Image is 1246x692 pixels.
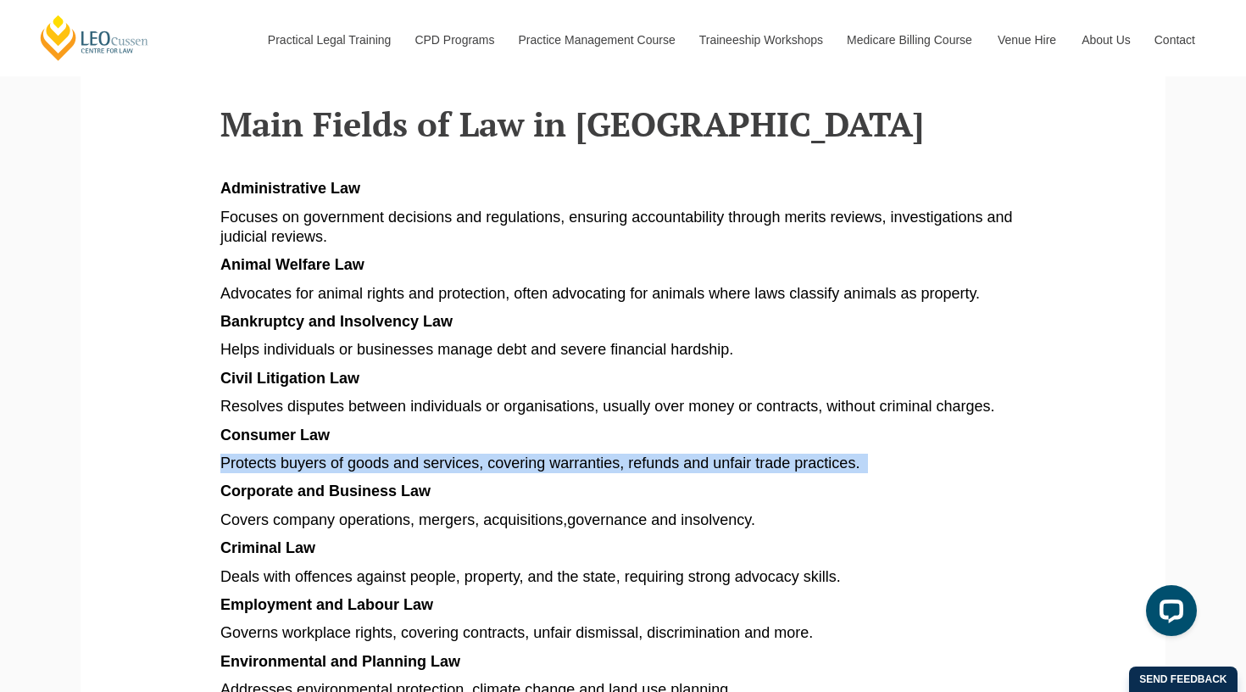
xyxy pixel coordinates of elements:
span: , [563,511,567,528]
span: Protects buyers of goods and services, covering warranties, refunds and unfair trade practices. [220,455,859,472]
span: Deals with offences against people, property, and the state, requiring strong advocacy skills. [220,568,841,585]
a: Traineeship Workshops [687,3,834,76]
span: Helps individuals or businesses manage debt and severe financial hardship. [220,341,733,358]
span: Employment and Labour Law [220,596,433,613]
span: Criminal Law [220,539,315,556]
a: CPD Programs [402,3,505,76]
a: Contact [1142,3,1208,76]
span: Administrative Law [220,180,360,197]
span: Governs workplace rights, covering contracts, unfair dismissal, discrimination and more. [220,624,813,641]
span: Consumer Law [220,427,330,444]
a: Medicare Billing Course [834,3,985,76]
span: Focuses on government decisions and regulations, ensuring accountability through merits reviews, ... [220,209,1013,245]
span: Resolves disputes between individuals or organisations, usually over money or contracts, without ... [220,398,994,415]
a: Practical Legal Training [255,3,403,76]
span: Main Fields of Law in [GEOGRAPHIC_DATA] [220,101,924,146]
iframe: LiveChat chat widget [1132,578,1204,650]
a: Practice Management Course [506,3,687,76]
a: Venue Hire [985,3,1069,76]
span: Covers company operations, mergers, acquisitions [220,511,563,528]
span: Environmental and Planning Law [220,653,460,670]
span: Animal Welfare Law [220,256,364,273]
span: Bankruptcy and Insolvency Law [220,313,453,330]
span: Corporate and Business Law [220,483,431,499]
span: Civil Litigation Law [220,370,359,387]
span: Advocates for animal rights and protection, often advocating for animals where laws classify anim... [220,285,980,302]
span: governance and insolvency. [567,511,755,528]
a: About Us [1069,3,1142,76]
a: [PERSON_NAME] Centre for Law [38,14,151,62]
